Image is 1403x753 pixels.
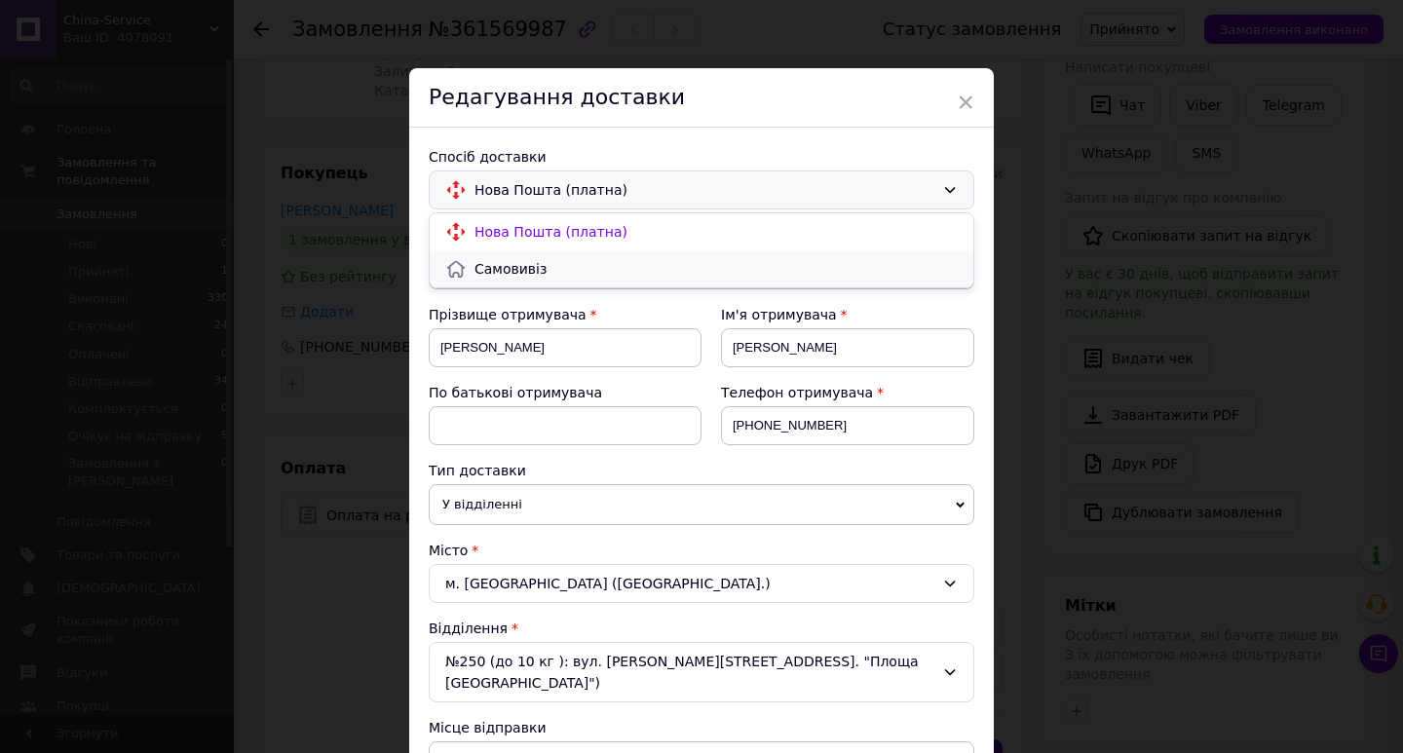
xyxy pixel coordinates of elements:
[474,179,934,201] span: Нова Пошта (платна)
[409,68,994,128] div: Редагування доставки
[429,541,974,560] div: Місто
[474,222,958,242] span: Нова Пошта (платна)
[429,564,974,603] div: м. [GEOGRAPHIC_DATA] ([GEOGRAPHIC_DATA].)
[429,385,602,400] span: По батькові отримувача
[957,86,974,119] span: ×
[429,484,974,525] span: У відділенні
[474,259,958,279] span: Самовивіз
[429,463,526,478] span: Тип доставки
[429,642,974,702] div: №250 (до 10 кг ): вул. [PERSON_NAME][STREET_ADDRESS]. "Площа [GEOGRAPHIC_DATA]")
[721,307,837,322] span: Ім'я отримувача
[429,619,974,638] div: Відділення
[429,307,587,322] span: Прізвище отримувача
[429,147,974,167] div: Спосіб доставки
[721,385,873,400] span: Телефон отримувача
[721,406,974,445] input: +380
[429,720,547,735] span: Місце відправки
